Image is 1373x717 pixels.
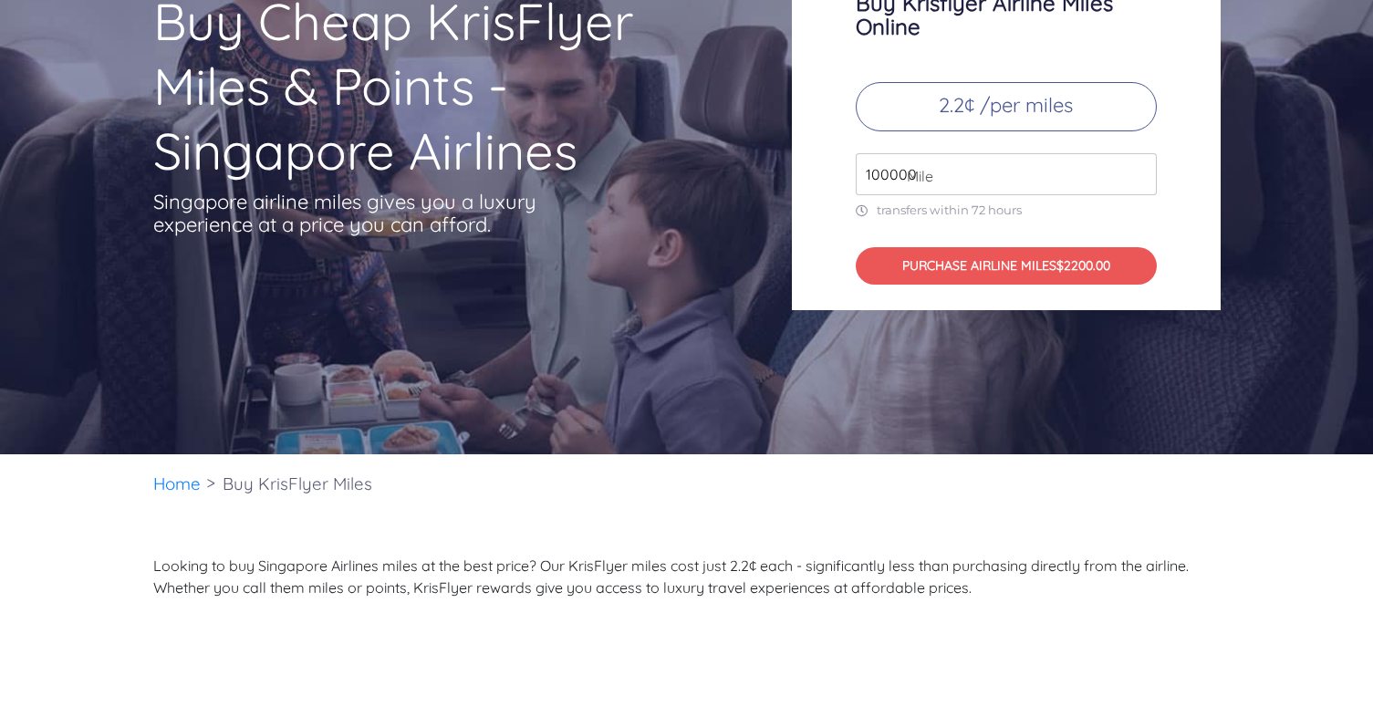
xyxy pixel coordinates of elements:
[1056,257,1110,274] span: $2200.00
[856,203,1157,218] p: transfers within 72 hours
[856,82,1157,131] p: 2.2¢ /per miles
[898,165,933,187] span: Mile
[153,555,1221,598] p: Looking to buy Singapore Airlines miles at the best price? Our KrisFlyer miles cost just 2.2¢ eac...
[213,454,381,514] li: Buy KrisFlyer Miles
[856,247,1157,285] button: PURCHASE AIRLINE MILES$2200.00
[153,473,201,494] a: Home
[153,191,564,236] p: Singapore airline miles gives you a luxury experience at a price you can afford.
